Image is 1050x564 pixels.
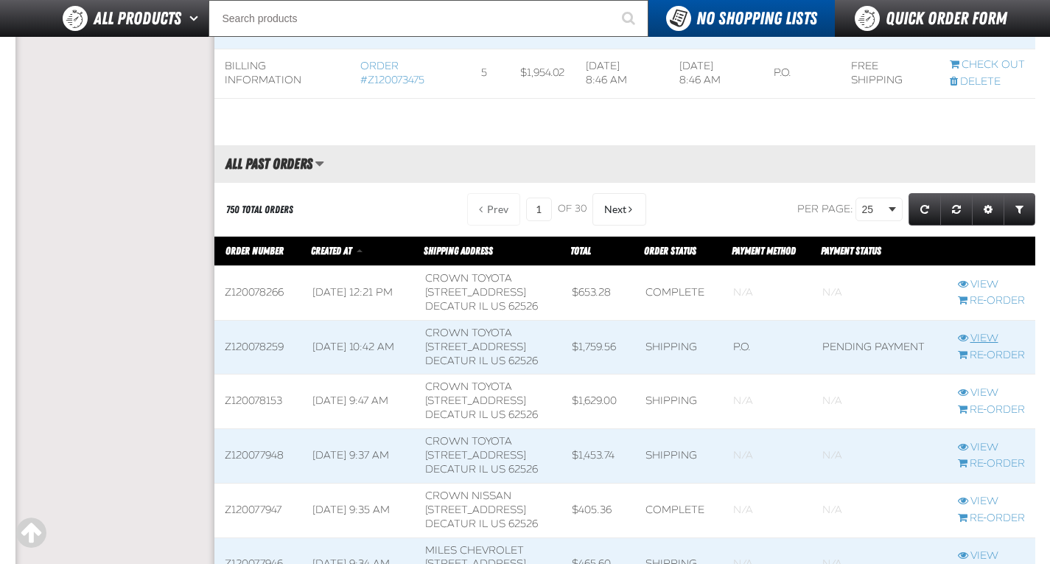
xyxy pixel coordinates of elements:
td: $653.28 [561,266,636,321]
td: Z120078259 [214,320,302,375]
button: Next Page [592,193,646,226]
span: IL [479,300,488,313]
span: Crown Toyota [425,272,512,285]
td: Free Shipping [841,49,939,98]
td: Shipping [635,375,722,429]
a: View Z120077947 order [958,495,1025,509]
span: DECATUR [425,408,476,421]
span: Shipping Address [424,245,493,257]
span: [STREET_ADDRESS] [425,394,526,407]
td: Shipping [635,429,722,484]
td: [DATE] 8:46 AM [575,49,669,98]
bdo: 62526 [508,463,538,476]
td: [DATE] 8:46 AM [669,49,763,98]
span: DECATUR [425,463,476,476]
a: Refresh grid action [909,193,941,226]
div: 750 Total Orders [226,203,293,217]
td: $1,453.74 [561,429,636,484]
span: of 30 [558,203,587,216]
td: Blank [812,266,947,321]
th: Row actions [948,237,1035,266]
a: View Z120078259 order [958,332,1025,346]
a: Created At [311,245,354,257]
span: Per page: [797,203,853,215]
td: Z120077948 [214,429,302,484]
a: Order #Z120073475 [360,60,424,86]
span: Crown Toyota [425,435,512,448]
span: [STREET_ADDRESS] [425,504,526,516]
span: Miles Chevrolet [425,544,524,557]
td: Blank [812,483,947,537]
button: Manage grid views. Current view is All Past Orders [315,151,324,176]
td: 5 [471,49,510,98]
a: Expand or Collapse Grid Filters [1004,193,1035,226]
a: Re-Order Z120078153 order [958,403,1025,417]
td: P.O. [763,49,841,98]
td: Complete [635,266,722,321]
td: Blank [723,375,813,429]
bdo: 62526 [508,355,538,367]
td: Blank [812,375,947,429]
span: IL [479,518,488,530]
td: $405.36 [561,483,636,537]
td: [DATE] 9:37 AM [302,429,415,484]
span: No Shopping Lists [696,8,817,29]
span: US [491,300,505,313]
span: All Products [94,5,181,32]
div: Billing Information [225,60,340,88]
span: Payment Method [732,245,796,257]
bdo: 62526 [508,518,538,530]
a: Reset grid action [940,193,973,226]
td: [DATE] 12:21 PM [302,266,415,321]
bdo: 62526 [508,408,538,421]
td: Z120078266 [214,266,302,321]
td: $1,629.00 [561,375,636,429]
td: [DATE] 10:42 AM [302,320,415,375]
a: Order Status [644,245,696,257]
span: Created At [311,245,351,257]
a: Delete checkout started from Z120073475 [950,75,1025,89]
div: Scroll to the top [15,517,47,549]
span: Crown Toyota [425,380,512,393]
h2: All Past Orders [214,156,312,172]
td: $1,954.02 [510,49,575,98]
a: Re-Order Z120077948 order [958,457,1025,471]
span: Total [570,245,591,257]
a: Re-Order Z120078259 order [958,349,1025,363]
span: [STREET_ADDRESS] [425,286,526,299]
span: US [491,408,505,421]
span: US [491,518,505,530]
td: Blank [723,266,813,321]
span: 25 [862,202,886,217]
span: IL [479,355,488,367]
bdo: 62526 [508,300,538,313]
td: [DATE] 9:47 AM [302,375,415,429]
a: View Z120078153 order [958,386,1025,400]
td: Shipping [635,320,722,375]
a: Expand or Collapse Grid Settings [972,193,1004,226]
td: Blank [723,429,813,484]
td: P.O. [723,320,813,375]
a: View Z120077948 order [958,441,1025,455]
td: Z120077947 [214,483,302,537]
span: Crown Nissan [425,490,511,502]
a: Continue checkout started from Z120073475 [950,58,1025,72]
td: Blank [812,429,947,484]
span: IL [479,408,488,421]
span: Payment Status [821,245,881,257]
span: Crown Toyota [425,327,512,339]
span: DECATUR [425,355,476,367]
a: Order Number [225,245,284,257]
td: Blank [723,483,813,537]
span: US [491,463,505,476]
td: Complete [635,483,722,537]
span: [STREET_ADDRESS] [425,341,526,353]
span: US [491,355,505,367]
span: DECATUR [425,518,476,530]
a: Re-Order Z120078266 order [958,294,1025,308]
td: $1,759.56 [561,320,636,375]
a: View Z120077946 order [958,549,1025,563]
td: [DATE] 9:35 AM [302,483,415,537]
